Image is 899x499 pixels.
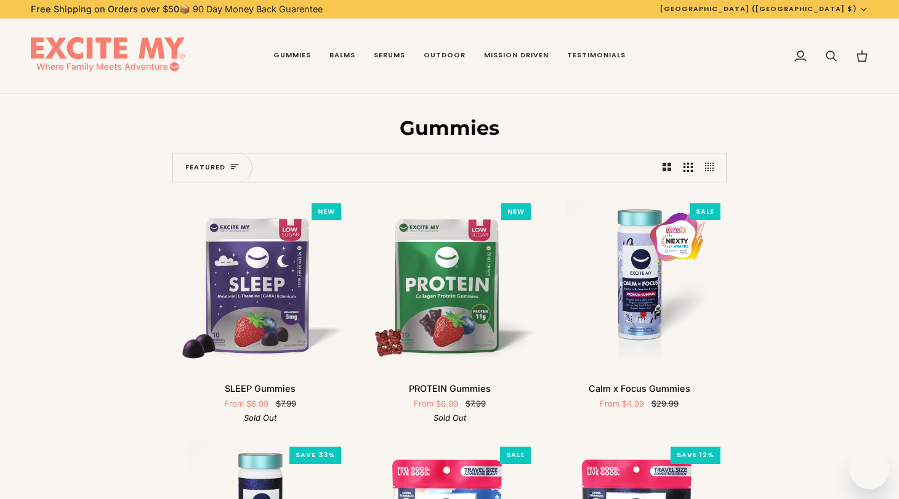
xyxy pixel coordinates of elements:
[374,51,405,60] span: Serums
[500,447,531,464] div: SALE
[552,197,727,372] a: Calm x Focus Gummies
[466,399,486,408] span: $7.99
[501,203,531,221] div: NEW
[589,382,690,396] p: Calm x Focus Gummies
[172,197,347,372] a: SLEEP Gummies
[433,413,466,423] em: Sold Out
[552,197,727,372] product-grid-item-variant: 1 Bottle
[273,51,311,60] span: Gummies
[671,447,720,464] div: Save 12%
[409,382,491,396] p: PROTEIN Gummies
[690,203,720,221] div: SALE
[552,377,727,410] a: Calm x Focus Gummies
[185,162,225,173] span: Featured
[31,37,185,75] img: EXCITE MY®
[567,51,626,60] span: Testimonials
[558,18,635,94] a: Testimonials
[225,382,296,396] p: SLEEP Gummies
[552,197,727,410] product-grid-item: Calm x Focus Gummies
[651,4,877,14] button: [GEOGRAPHIC_DATA] ([GEOGRAPHIC_DATA] $)
[484,51,549,60] span: Mission Driven
[244,413,276,423] em: Sold Out
[850,450,889,489] iframe: Button to launch messaging window
[329,51,355,60] span: Balms
[651,399,679,408] span: $29.99
[172,197,347,372] product-grid-item-variant: 5 Days
[276,399,296,408] span: $7.99
[362,377,537,424] a: PROTEIN Gummies
[677,153,699,182] button: Show 3 products per row
[173,153,252,182] button: Sort
[475,18,558,94] a: Mission Driven
[424,51,466,60] span: Outdoor
[362,197,537,372] product-grid-item-variant: 1 Day
[414,18,475,94] a: Outdoor
[172,377,347,424] a: SLEEP Gummies
[312,203,341,221] div: NEW
[264,18,320,94] a: Gummies
[600,399,644,408] span: From $4.99
[31,2,323,16] p: 📦 90 Day Money Back Guarentee
[172,116,727,140] h1: Gummies
[31,4,179,14] strong: Free Shipping on Orders over $50
[172,197,347,424] product-grid-item: SLEEP Gummies
[414,399,458,408] span: From $6.99
[365,18,414,94] a: Serums
[362,197,537,372] a: PROTEIN Gummies
[362,197,537,424] product-grid-item: PROTEIN Gummies
[320,18,365,94] a: Balms
[289,447,341,464] div: Save 33%
[656,153,678,182] button: Show 2 products per row
[699,153,727,182] button: Show 4 products per row
[224,399,268,408] span: From $6.99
